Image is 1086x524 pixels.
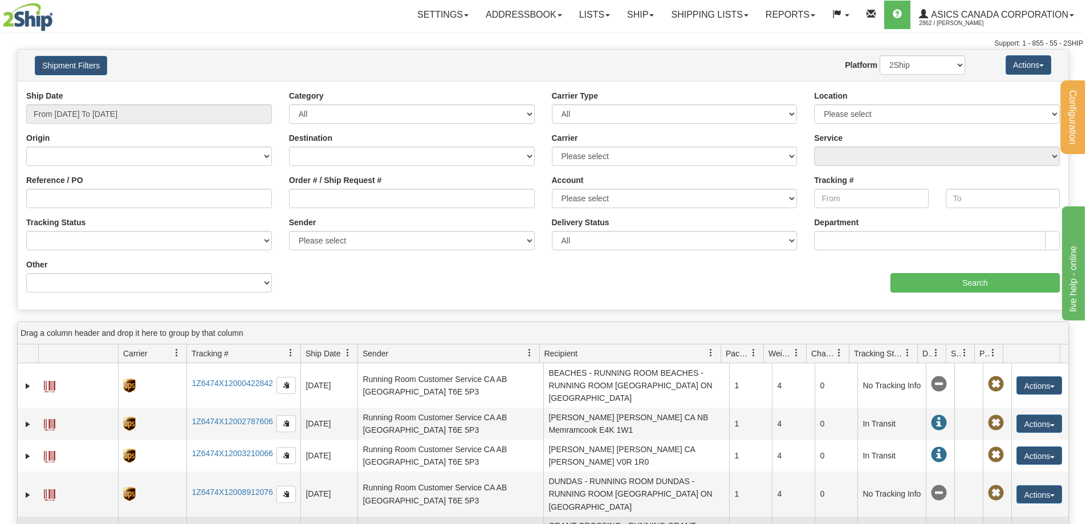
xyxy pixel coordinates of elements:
button: Actions [1016,485,1062,503]
span: Delivery Status [922,348,932,359]
input: Search [890,273,1060,293]
button: Actions [1016,376,1062,395]
span: In Transit [931,415,947,431]
div: live help - online [9,7,105,21]
a: Delivery Status filter column settings [926,343,946,363]
span: In Transit [931,447,947,463]
td: 0 [815,408,857,440]
td: [DATE] [300,440,357,472]
span: Pickup Not Assigned [988,485,1004,501]
span: Pickup Status [979,348,989,359]
td: 1 [729,440,772,472]
span: Ship Date [306,348,340,359]
label: Location [814,90,847,101]
td: 4 [772,472,815,516]
a: Expand [22,450,34,462]
button: Shipment Filters [35,56,107,75]
label: Reference / PO [26,174,83,186]
span: No Tracking Info [931,485,947,501]
label: Tracking Status [26,217,86,228]
a: Ship Date filter column settings [338,343,357,363]
a: Settings [409,1,477,29]
span: 2862 / [PERSON_NAME] [919,18,1004,29]
label: Destination [289,132,332,144]
td: [PERSON_NAME] [PERSON_NAME] CA [PERSON_NAME] V0R 1R0 [543,440,729,472]
td: No Tracking Info [857,363,926,408]
span: ASICS CANADA CORPORATION [928,10,1068,19]
label: Service [814,132,843,144]
label: Category [289,90,324,101]
iframe: chat widget [1060,204,1085,320]
button: Actions [1016,415,1062,433]
td: [DATE] [300,472,357,516]
a: Charge filter column settings [829,343,849,363]
td: In Transit [857,440,926,472]
input: From [814,189,928,208]
a: Tracking Status filter column settings [898,343,917,363]
span: Sender [363,348,388,359]
button: Configuration [1060,80,1085,154]
a: Carrier filter column settings [167,343,186,363]
a: Packages filter column settings [744,343,763,363]
label: Platform [845,59,877,71]
button: Copy to clipboard [276,415,296,432]
td: 0 [815,472,857,516]
span: Weight [768,348,792,359]
a: Label [44,414,55,432]
a: 1Z6474X12008912076 [192,488,272,497]
a: Expand [22,419,34,430]
a: 1Z6474X12003210066 [192,449,272,458]
td: [DATE] [300,408,357,440]
td: 4 [772,363,815,408]
span: Tracking Status [854,348,904,359]
input: To [946,189,1060,208]
td: [PERSON_NAME] [PERSON_NAME] CA NB Memramcook E4K 1W1 [543,408,729,440]
span: Charge [811,348,835,359]
label: Department [814,217,859,228]
button: Actions [1016,446,1062,465]
button: Copy to clipboard [276,447,296,464]
a: Addressbook [477,1,571,29]
span: Packages [726,348,750,359]
a: Pickup Status filter column settings [983,343,1003,363]
label: Other [26,259,47,270]
div: grid grouping header [18,322,1068,344]
label: Order # / Ship Request # [289,174,382,186]
div: Support: 1 - 855 - 55 - 2SHIP [3,39,1083,48]
button: Copy to clipboard [276,377,296,394]
td: 0 [815,440,857,472]
a: Recipient filter column settings [701,343,721,363]
span: Pickup Not Assigned [988,376,1004,392]
label: Account [552,174,584,186]
label: Delivery Status [552,217,609,228]
label: Carrier Type [552,90,598,101]
button: Actions [1006,55,1051,75]
span: Shipment Issues [951,348,961,359]
a: 1Z6474X12002787606 [192,417,272,426]
a: Shipping lists [662,1,756,29]
img: 8 - UPS [123,379,135,393]
label: Tracking # [814,174,853,186]
label: Sender [289,217,316,228]
a: Label [44,376,55,394]
a: Lists [571,1,619,29]
td: BEACHES - RUNNING ROOM BEACHES - RUNNING ROOM [GEOGRAPHIC_DATA] ON [GEOGRAPHIC_DATA] [543,363,729,408]
td: 1 [729,408,772,440]
td: In Transit [857,408,926,440]
td: No Tracking Info [857,472,926,516]
td: Running Room Customer Service CA AB [GEOGRAPHIC_DATA] T6E 5P3 [357,440,543,472]
span: Recipient [544,348,577,359]
span: Tracking # [192,348,229,359]
span: Carrier [123,348,148,359]
a: Ship [619,1,662,29]
a: Label [44,484,55,502]
img: 8 - UPS [123,487,135,501]
button: Copy to clipboard [276,486,296,503]
label: Ship Date [26,90,63,101]
td: Running Room Customer Service CA AB [GEOGRAPHIC_DATA] T6E 5P3 [357,363,543,408]
a: Sender filter column settings [520,343,539,363]
a: ASICS CANADA CORPORATION 2862 / [PERSON_NAME] [910,1,1083,29]
td: 1 [729,472,772,516]
a: 1Z6474X12000422842 [192,379,272,388]
td: Running Room Customer Service CA AB [GEOGRAPHIC_DATA] T6E 5P3 [357,408,543,440]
